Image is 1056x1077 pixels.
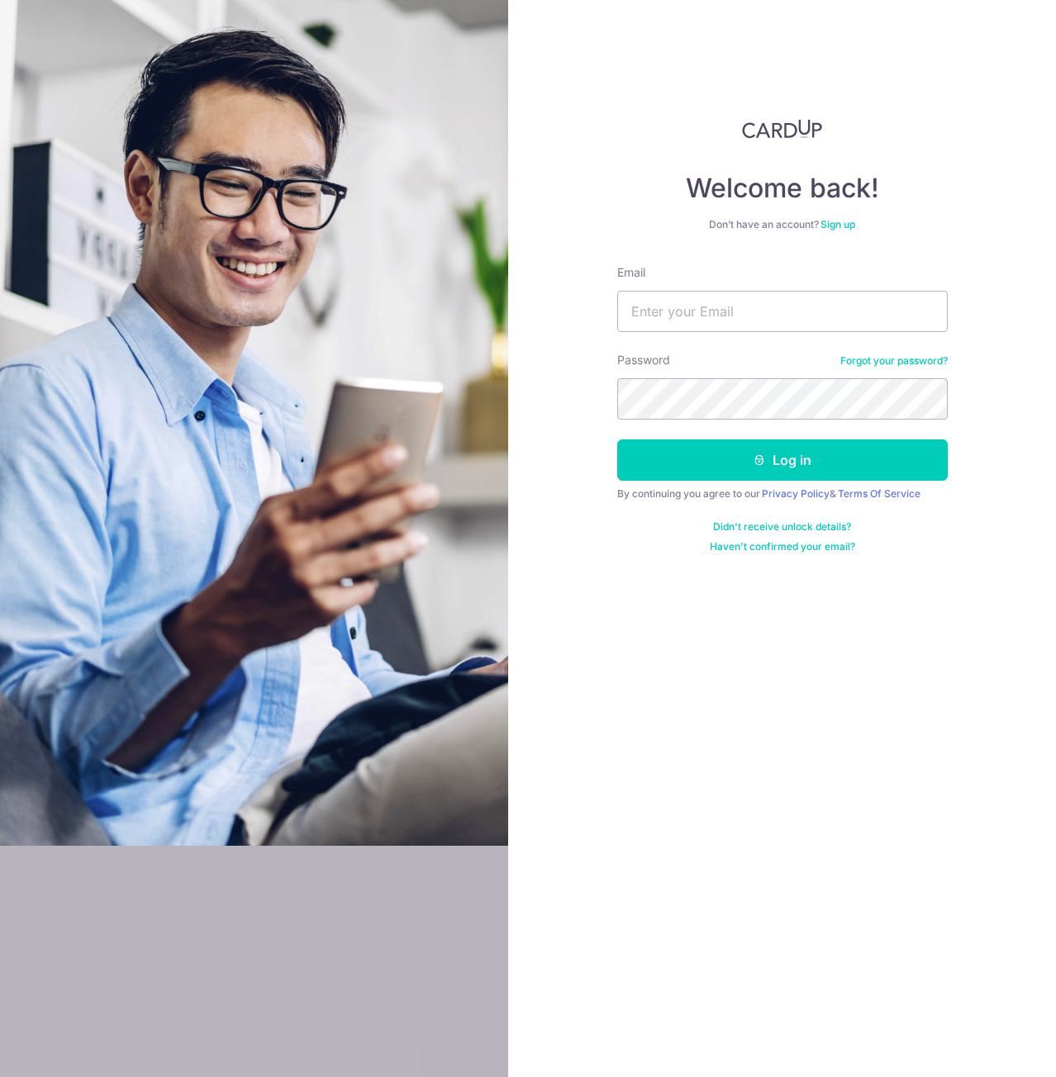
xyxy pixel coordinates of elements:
[617,264,645,281] label: Email
[742,119,823,139] img: CardUp Logo
[617,172,948,205] h4: Welcome back!
[840,354,948,368] a: Forgot your password?
[617,439,948,481] button: Log in
[821,218,855,230] a: Sign up
[710,540,855,553] a: Haven't confirmed your email?
[713,520,851,534] a: Didn't receive unlock details?
[838,487,920,500] a: Terms Of Service
[617,352,670,368] label: Password
[762,487,830,500] a: Privacy Policy
[617,291,948,332] input: Enter your Email
[617,218,948,231] div: Don’t have an account?
[617,487,948,501] div: By continuing you agree to our &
